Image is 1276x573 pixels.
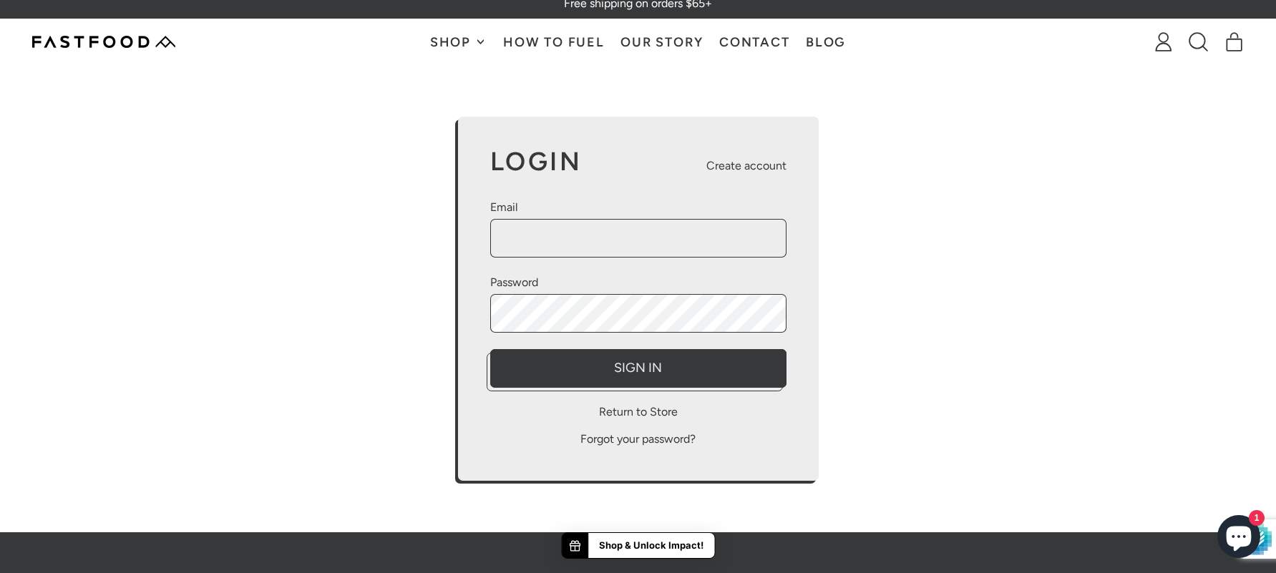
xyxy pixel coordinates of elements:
[430,36,474,49] span: Shop
[490,274,786,291] label: Password
[490,149,583,175] h1: Login
[580,429,696,449] button: Forgot your password?
[1213,515,1265,562] inbox-online-store-chat: Shopify online store chat
[613,19,711,64] a: Our Story
[580,432,696,446] span: Forgot your password?
[495,19,613,64] a: How To Fuel
[490,199,786,216] label: Email
[490,403,786,421] a: Return to Store
[706,157,786,175] a: Create account
[32,36,175,48] img: Fastfood
[798,19,854,64] a: Blog
[422,19,495,64] button: Shop
[711,19,798,64] a: Contact
[490,349,786,388] button: Sign In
